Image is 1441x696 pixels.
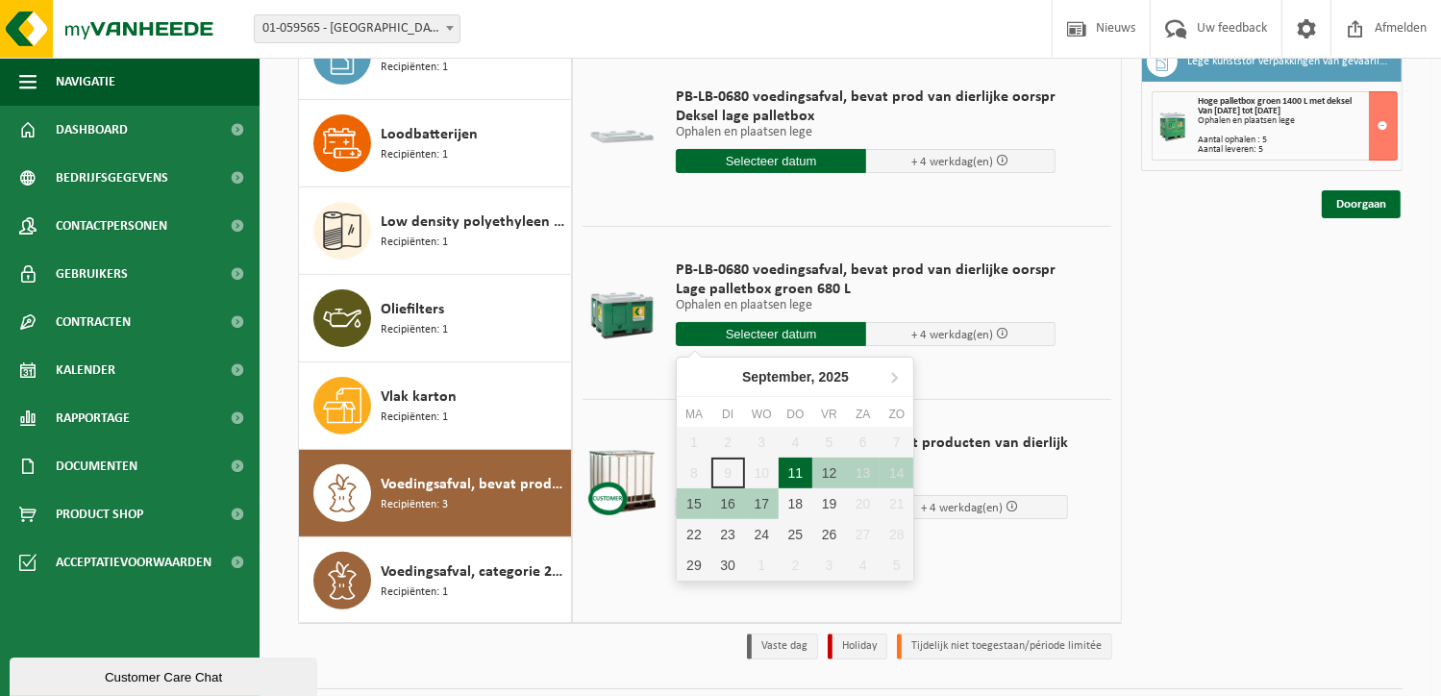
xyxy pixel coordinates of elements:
[779,519,812,550] div: 25
[711,550,745,581] div: 30
[711,405,745,424] div: di
[56,106,128,154] span: Dashboard
[921,502,1003,514] span: + 4 werkdag(en)
[255,15,460,42] span: 01-059565 - JERMAYO NV - LIER
[56,538,211,586] span: Acceptatievoorwaarden
[1322,190,1401,218] a: Doorgaan
[677,519,710,550] div: 22
[711,488,745,519] div: 16
[880,405,913,424] div: zo
[381,473,566,496] span: Voedingsafval, bevat producten van dierlijke oorsprong, gemengde verpakking (exclusief glas), cat...
[676,149,866,173] input: Selecteer datum
[381,234,448,252] span: Recipiënten: 1
[381,123,478,146] span: Loodbatterijen
[381,560,566,584] span: Voedingsafval, categorie 2, bevat producten van dierlijke oorsprong, gemengde verpakking
[381,211,566,234] span: Low density polyethyleen (LDPE) folie, los, naturel/gekleurd (80/20)
[747,634,818,659] li: Vaste dag
[846,405,880,424] div: za
[56,250,128,298] span: Gebruikers
[745,550,779,581] div: 1
[779,488,812,519] div: 18
[299,187,572,275] button: Low density polyethyleen (LDPE) folie, los, naturel/gekleurd (80/20) Recipiënten: 1
[299,450,572,537] button: Voedingsafval, bevat producten van dierlijke oorsprong, gemengde verpakking (exclusief glas), cat...
[56,202,167,250] span: Contactpersonen
[912,329,994,341] span: + 4 werkdag(en)
[56,346,115,394] span: Kalender
[677,488,710,519] div: 15
[812,550,846,581] div: 3
[299,100,572,187] button: Loodbatterijen Recipiënten: 1
[1198,96,1352,107] span: Hoge palletbox groen 1400 L met deksel
[299,362,572,450] button: Vlak karton Recipiënten: 1
[56,58,115,106] span: Navigatie
[1198,145,1397,155] div: Aantal leveren: 5
[779,458,812,488] div: 11
[381,496,448,514] span: Recipiënten: 3
[676,107,1056,126] span: Deksel lage palletbox
[56,154,168,202] span: Bedrijfsgegevens
[677,405,710,424] div: ma
[299,275,572,362] button: Oliefilters Recipiënten: 1
[676,126,1056,139] p: Ophalen en plaatsen lege
[812,519,846,550] div: 26
[812,458,846,488] div: 12
[381,584,448,602] span: Recipiënten: 1
[10,654,321,696] iframe: chat widget
[779,550,812,581] div: 2
[381,146,448,164] span: Recipiënten: 1
[745,488,779,519] div: 17
[676,299,1056,312] p: Ophalen en plaatsen lege
[381,59,448,77] span: Recipiënten: 1
[381,385,457,409] span: Vlak karton
[779,405,812,424] div: do
[812,405,846,424] div: vr
[1198,106,1280,116] strong: Van [DATE] tot [DATE]
[254,14,460,43] span: 01-059565 - JERMAYO NV - LIER
[745,405,779,424] div: wo
[676,280,1056,299] span: Lage palletbox groen 680 L
[56,490,143,538] span: Product Shop
[711,519,745,550] div: 23
[1198,116,1397,126] div: Ophalen en plaatsen lege
[812,488,846,519] div: 19
[381,298,444,321] span: Oliefilters
[299,537,572,624] button: Voedingsafval, categorie 2, bevat producten van dierlijke oorsprong, gemengde verpakking Recipiën...
[912,156,994,168] span: + 4 werkdag(en)
[676,87,1056,107] span: PB-LB-0680 voedingsafval, bevat prod van dierlijke oorspr
[676,322,866,346] input: Selecteer datum
[1198,136,1397,145] div: Aantal ophalen : 5
[56,442,137,490] span: Documenten
[677,550,710,581] div: 29
[734,361,857,392] div: September,
[56,298,131,346] span: Contracten
[828,634,887,659] li: Holiday
[819,370,849,384] i: 2025
[897,634,1112,659] li: Tijdelijk niet toegestaan/période limitée
[381,409,448,427] span: Recipiënten: 1
[381,321,448,339] span: Recipiënten: 1
[676,261,1056,280] span: PB-LB-0680 voedingsafval, bevat prod van dierlijke oorspr
[56,394,130,442] span: Rapportage
[1187,46,1387,77] h3: Lege kunststof verpakkingen van gevaarlijke stoffen
[745,519,779,550] div: 24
